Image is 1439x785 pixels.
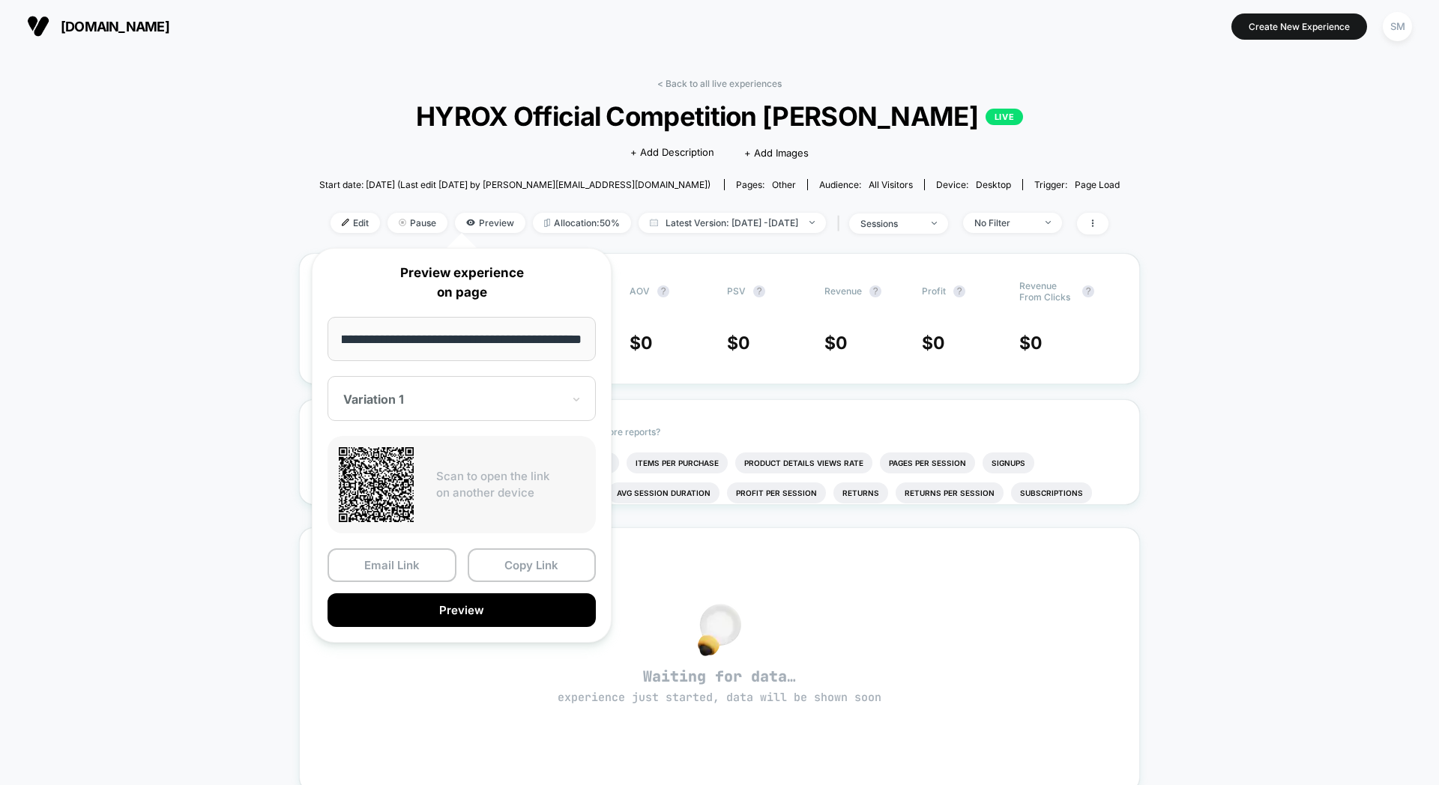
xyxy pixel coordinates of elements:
div: Audience: [819,179,913,190]
span: $ [630,333,653,354]
span: 0 [836,333,848,354]
span: | [833,213,849,234]
p: LIVE [986,109,1023,125]
span: Revenue From Clicks [1019,280,1075,303]
span: 0 [641,333,653,354]
span: Revenue [824,285,862,297]
button: Email Link [328,548,456,582]
span: $ [922,333,945,354]
button: Preview [328,593,596,627]
li: Product Details Views Rate [735,452,872,473]
span: + Add Images [744,147,809,159]
button: ? [1082,285,1094,297]
span: Profit [922,285,946,297]
span: 0 [738,333,750,354]
span: PSV [727,285,746,297]
img: rebalance [544,219,550,227]
button: [DOMAIN_NAME] [22,14,174,38]
button: ? [953,285,965,297]
span: Edit [331,213,380,233]
span: [DOMAIN_NAME] [61,19,169,34]
button: Copy Link [468,548,597,582]
span: Start date: [DATE] (Last edit [DATE] by [PERSON_NAME][EMAIL_ADDRESS][DOMAIN_NAME]) [319,179,711,190]
img: edit [342,219,349,226]
span: $ [727,333,750,354]
div: Trigger: [1034,179,1120,190]
span: Pause [387,213,447,233]
button: ? [657,285,669,297]
button: ? [753,285,765,297]
a: < Back to all live experiences [657,78,782,89]
span: + Add Description [630,145,714,160]
span: Page Load [1075,179,1120,190]
div: No Filter [974,217,1034,228]
li: Returns [833,482,888,503]
button: Create New Experience [1231,13,1367,40]
li: Signups [983,452,1034,473]
div: SM [1383,12,1412,41]
li: Returns Per Session [896,482,1004,503]
div: sessions [860,218,920,229]
span: Latest Version: [DATE] - [DATE] [639,213,826,233]
span: desktop [976,179,1011,190]
img: calendar [650,219,658,226]
img: end [809,221,815,224]
button: SM [1378,11,1417,42]
span: 0 [1031,333,1043,354]
li: Avg Session Duration [608,482,719,503]
span: Device: [924,179,1022,190]
span: All Visitors [869,179,913,190]
span: Preview [455,213,525,233]
span: $ [824,333,848,354]
img: no_data [698,604,741,656]
div: Pages: [736,179,796,190]
button: ? [869,285,881,297]
img: end [932,222,937,225]
p: Preview experience on page [328,264,596,302]
span: experience just started, data will be shown soon [558,690,881,705]
li: Profit Per Session [727,482,826,503]
span: Waiting for data… [326,667,1113,706]
img: end [1046,221,1051,224]
img: end [399,219,406,226]
li: Pages Per Session [880,452,975,473]
li: Subscriptions [1011,482,1092,503]
span: $ [1019,333,1043,354]
span: 0 [933,333,945,354]
span: Allocation: 50% [533,213,631,233]
li: Items Per Purchase [627,452,728,473]
span: AOV [630,285,650,297]
span: other [772,179,796,190]
p: Scan to open the link on another device [436,468,585,502]
img: Visually logo [27,15,49,37]
span: HYROX Official Competition [PERSON_NAME] [360,100,1080,132]
p: Would like to see more reports? [527,426,1114,437]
